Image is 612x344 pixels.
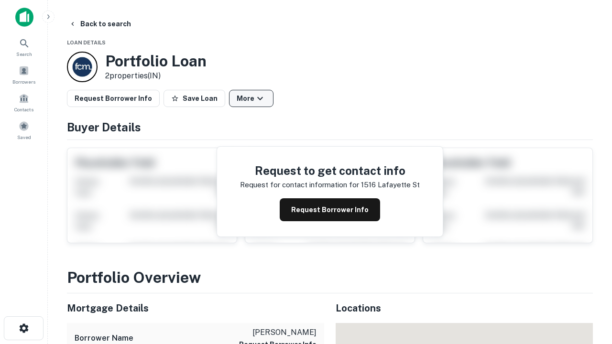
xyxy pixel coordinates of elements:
p: [PERSON_NAME] [239,327,317,338]
span: Saved [17,133,31,141]
a: Contacts [3,89,45,115]
p: 1516 lafayette st [361,179,420,191]
span: Borrowers [12,78,35,86]
span: Contacts [14,106,33,113]
h4: Request to get contact info [240,162,420,179]
h5: Mortgage Details [67,301,324,315]
button: Save Loan [164,90,225,107]
h4: Buyer Details [67,118,593,136]
a: Borrowers [3,62,45,87]
p: 2 properties (IN) [105,70,207,82]
button: More [229,90,273,107]
button: Request Borrower Info [280,198,380,221]
iframe: Chat Widget [564,237,612,283]
h3: Portfolio Loan [105,52,207,70]
h5: Locations [336,301,593,315]
p: Request for contact information for [240,179,359,191]
span: Search [16,50,32,58]
a: Saved [3,117,45,143]
img: capitalize-icon.png [15,8,33,27]
button: Back to search [65,15,135,32]
h3: Portfolio Overview [67,266,593,289]
span: Loan Details [67,40,106,45]
button: Request Borrower Info [67,90,160,107]
h6: Borrower Name [75,333,133,344]
a: Search [3,34,45,60]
